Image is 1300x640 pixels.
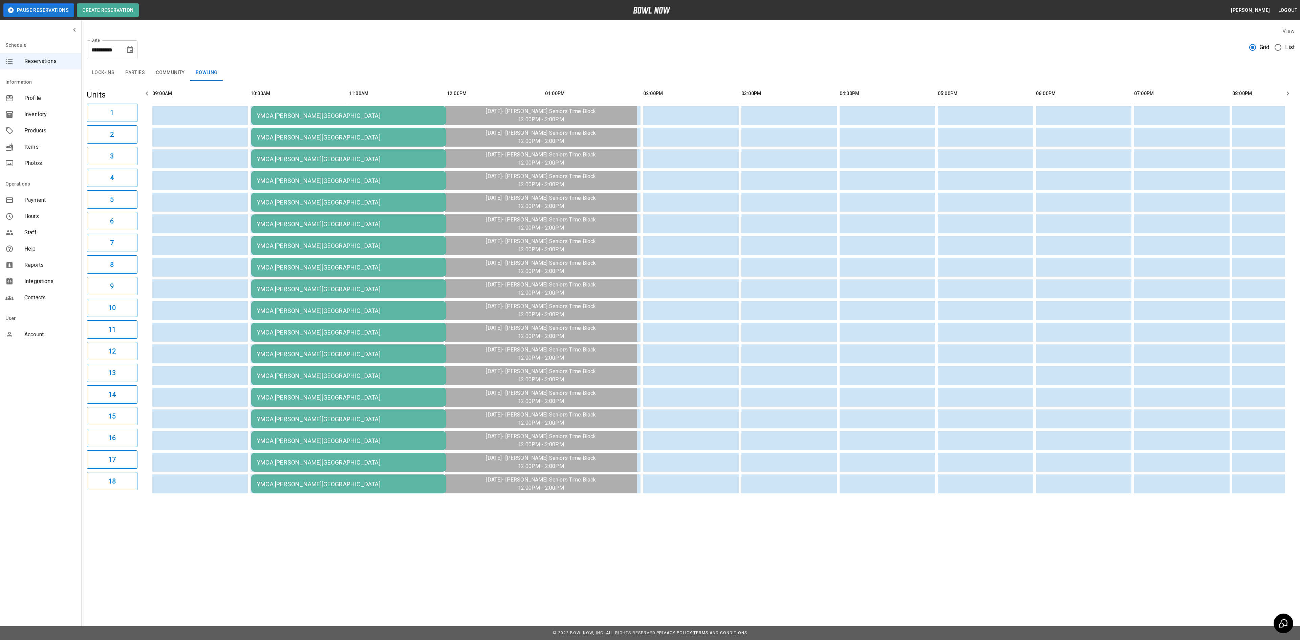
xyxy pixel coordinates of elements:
[24,294,76,302] span: Contacts
[108,324,116,335] h6: 11
[257,155,441,163] div: YMCA [PERSON_NAME][GEOGRAPHIC_DATA]
[87,212,137,230] button: 6
[110,172,114,183] h6: 4
[108,367,116,378] h6: 13
[110,216,114,227] h6: 6
[108,432,116,443] h6: 16
[24,212,76,220] span: Hours
[24,330,76,339] span: Account
[257,481,441,488] div: YMCA [PERSON_NAME][GEOGRAPHIC_DATA]
[108,411,116,422] h6: 15
[77,3,139,17] button: Create Reservation
[257,415,441,423] div: YMCA [PERSON_NAME][GEOGRAPHIC_DATA]
[633,7,670,14] img: logo
[1228,4,1273,17] button: [PERSON_NAME]
[257,220,441,228] div: YMCA [PERSON_NAME][GEOGRAPHIC_DATA]
[257,437,441,444] div: YMCA [PERSON_NAME][GEOGRAPHIC_DATA]
[24,229,76,237] span: Staff
[108,454,116,465] h6: 17
[87,255,137,274] button: 8
[257,112,441,119] div: YMCA [PERSON_NAME][GEOGRAPHIC_DATA]
[190,65,223,81] button: Bowling
[87,450,137,469] button: 17
[87,190,137,209] button: 5
[257,394,441,401] div: YMCA [PERSON_NAME][GEOGRAPHIC_DATA]
[24,196,76,204] span: Payment
[108,302,116,313] h6: 10
[349,84,444,103] th: 11:00AM
[87,320,137,339] button: 11
[110,281,114,292] h6: 9
[257,350,441,358] div: YMCA [PERSON_NAME][GEOGRAPHIC_DATA]
[110,237,114,248] h6: 7
[110,194,114,205] h6: 5
[150,65,190,81] button: Community
[24,127,76,135] span: Products
[1285,43,1295,51] span: List
[447,84,542,103] th: 12:00PM
[257,242,441,249] div: YMCA [PERSON_NAME][GEOGRAPHIC_DATA]
[87,364,137,382] button: 13
[87,65,1295,81] div: inventory tabs
[87,104,137,122] button: 1
[24,277,76,285] span: Integrations
[553,631,656,635] span: © 2022 BowlNow, Inc. All Rights Reserved.
[152,84,248,103] th: 09:00AM
[1260,43,1270,51] span: Grid
[123,43,137,57] button: Choose date, selected date is Sep 16, 2025
[1282,28,1295,34] label: View
[87,277,137,295] button: 9
[87,65,120,81] button: Lock-ins
[3,3,74,17] button: Pause Reservations
[87,472,137,490] button: 18
[110,107,114,118] h6: 1
[24,159,76,167] span: Photos
[87,342,137,360] button: 12
[108,346,116,357] h6: 12
[257,459,441,466] div: YMCA [PERSON_NAME][GEOGRAPHIC_DATA]
[24,143,76,151] span: Items
[87,125,137,144] button: 2
[257,307,441,314] div: YMCA [PERSON_NAME][GEOGRAPHIC_DATA]
[24,110,76,119] span: Inventory
[110,129,114,140] h6: 2
[110,151,114,162] h6: 3
[257,264,441,271] div: YMCA [PERSON_NAME][GEOGRAPHIC_DATA]
[257,177,441,184] div: YMCA [PERSON_NAME][GEOGRAPHIC_DATA]
[87,429,137,447] button: 16
[87,385,137,404] button: 14
[87,299,137,317] button: 10
[693,631,747,635] a: Terms and Conditions
[257,372,441,379] div: YMCA [PERSON_NAME][GEOGRAPHIC_DATA]
[251,84,346,103] th: 10:00AM
[24,94,76,102] span: Profile
[257,285,441,293] div: YMCA [PERSON_NAME][GEOGRAPHIC_DATA]
[87,147,137,165] button: 3
[87,89,137,100] h5: Units
[24,261,76,269] span: Reports
[120,65,150,81] button: Parties
[257,199,441,206] div: YMCA [PERSON_NAME][GEOGRAPHIC_DATA]
[87,169,137,187] button: 4
[24,57,76,65] span: Reservations
[108,476,116,487] h6: 18
[24,245,76,253] span: Help
[110,259,114,270] h6: 8
[656,631,692,635] a: Privacy Policy
[87,234,137,252] button: 7
[257,329,441,336] div: YMCA [PERSON_NAME][GEOGRAPHIC_DATA]
[1276,4,1300,17] button: Logout
[87,407,137,425] button: 15
[257,134,441,141] div: YMCA [PERSON_NAME][GEOGRAPHIC_DATA]
[108,389,116,400] h6: 14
